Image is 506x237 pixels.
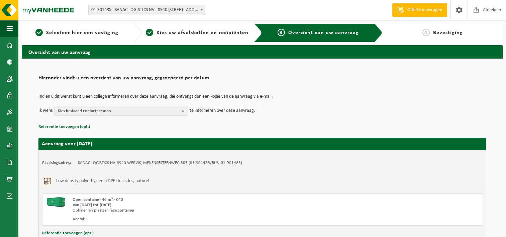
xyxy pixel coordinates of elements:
[38,75,486,84] h2: Hieronder vindt u een overzicht van uw aanvraag, gegroepeerd per datum.
[433,30,463,35] span: Bevestiging
[42,141,92,147] strong: Aanvraag voor [DATE]
[73,203,111,207] strong: Van [DATE] tot [DATE]
[54,106,188,116] button: Kies bestaand contactpersoon
[146,29,153,36] span: 2
[38,106,53,116] p: Ik wens
[392,3,447,17] a: Offerte aanvragen
[78,160,242,166] td: SANAC LOGISTICS NV, 8940 WERVIK, MENENSESTEENWEG 305 (01-901485/BUS, 01-901485)
[157,30,248,35] span: Kies uw afvalstoffen en recipiënten
[190,106,255,116] p: te informeren over deze aanvraag.
[88,5,205,15] span: 01-901485 - SANAC LOGISTICS NV - 8940 WERVIK, MENENSESTEENWEG 305
[46,197,66,207] img: HK-XC-40-GN-00.png
[35,29,43,36] span: 1
[73,197,123,202] span: Open container 40 m³ - C40
[56,176,149,186] h3: Low density polyethyleen (LDPE) folie, los, naturel
[38,94,486,99] p: Indien u dit wenst kunt u een collega informeren over deze aanvraag, die ontvangt dan een kopie v...
[73,217,289,222] div: Aantal: 1
[38,123,90,131] button: Referentie toevoegen (opt.)
[46,30,118,35] span: Selecteer hier een vestiging
[422,29,430,36] span: 4
[406,7,444,13] span: Offerte aanvragen
[58,106,179,116] span: Kies bestaand contactpersoon
[145,29,249,37] a: 2Kies uw afvalstoffen en recipiënten
[42,161,71,165] strong: Plaatsingsadres:
[73,208,289,213] div: Ophalen en plaatsen lege container
[22,45,503,58] h2: Overzicht van uw aanvraag
[25,29,129,37] a: 1Selecteer hier een vestiging
[89,5,205,15] span: 01-901485 - SANAC LOGISTICS NV - 8940 WERVIK, MENENSESTEENWEG 305
[288,30,359,35] span: Overzicht van uw aanvraag
[278,29,285,36] span: 3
